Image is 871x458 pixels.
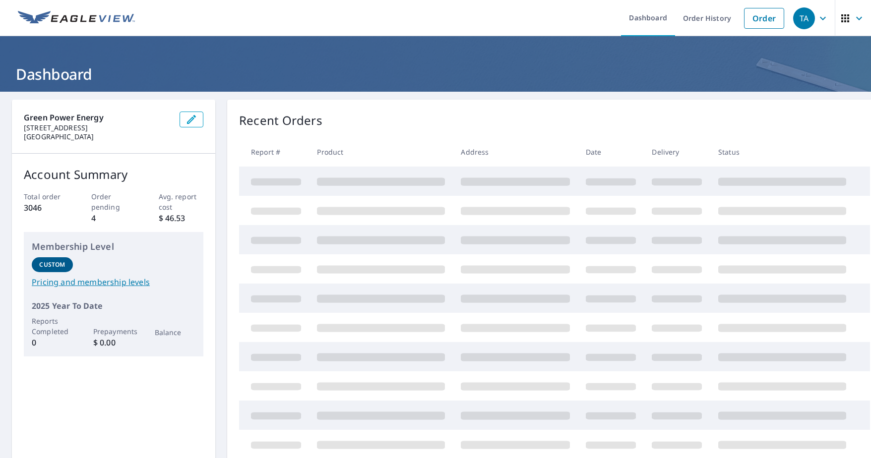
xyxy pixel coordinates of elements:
img: EV Logo [18,11,135,26]
h1: Dashboard [12,64,859,84]
p: [GEOGRAPHIC_DATA] [24,132,172,141]
th: Report # [239,137,309,167]
th: Product [309,137,453,167]
p: Reports Completed [32,316,73,337]
p: $ 0.00 [93,337,134,348]
p: Balance [155,327,196,338]
th: Status [710,137,854,167]
th: Delivery [644,137,710,167]
p: Avg. report cost [159,191,204,212]
a: Order [744,8,784,29]
p: Total order [24,191,69,202]
div: TA [793,7,815,29]
p: 2025 Year To Date [32,300,195,312]
p: 4 [91,212,136,224]
p: Green Power Energy [24,112,172,123]
p: 0 [32,337,73,348]
p: [STREET_ADDRESS] [24,123,172,132]
p: $ 46.53 [159,212,204,224]
p: Membership Level [32,240,195,253]
p: Prepayments [93,326,134,337]
p: Order pending [91,191,136,212]
th: Address [453,137,578,167]
p: Custom [39,260,65,269]
p: 3046 [24,202,69,214]
a: Pricing and membership levels [32,276,195,288]
p: Account Summary [24,166,203,183]
th: Date [578,137,644,167]
p: Recent Orders [239,112,322,129]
